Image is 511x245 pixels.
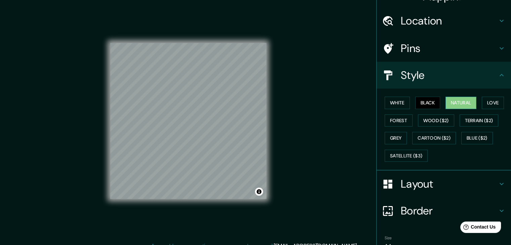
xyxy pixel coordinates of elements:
[385,235,392,241] label: Size
[401,42,498,55] h4: Pins
[385,150,428,162] button: Satellite ($3)
[482,97,504,109] button: Love
[385,114,413,127] button: Forest
[445,97,476,109] button: Natural
[385,132,407,144] button: Grey
[401,68,498,82] h4: Style
[401,204,498,217] h4: Border
[377,62,511,89] div: Style
[461,132,493,144] button: Blue ($2)
[412,132,456,144] button: Cartoon ($2)
[385,97,410,109] button: White
[255,188,263,196] button: Toggle attribution
[377,35,511,62] div: Pins
[451,219,504,238] iframe: Help widget launcher
[460,114,499,127] button: Terrain ($2)
[377,197,511,224] div: Border
[401,14,498,28] h4: Location
[401,177,498,191] h4: Layout
[377,7,511,34] div: Location
[415,97,440,109] button: Black
[110,43,266,199] canvas: Map
[418,114,454,127] button: Wood ($2)
[377,170,511,197] div: Layout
